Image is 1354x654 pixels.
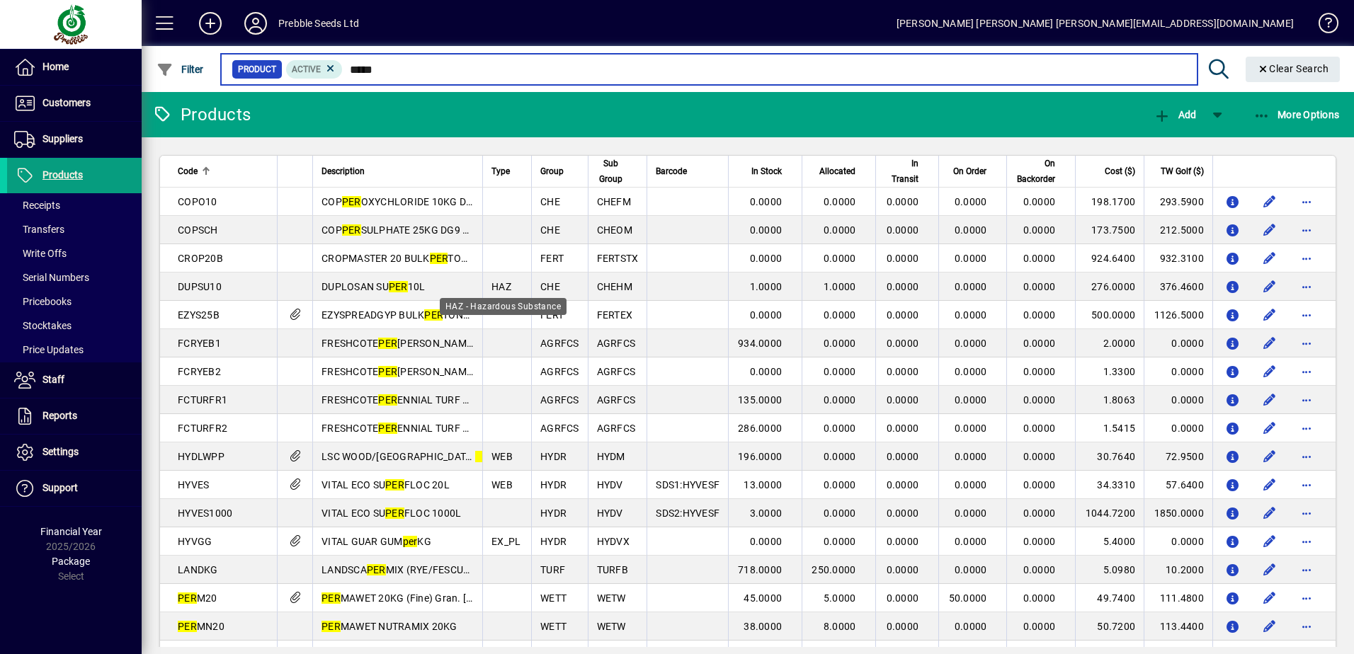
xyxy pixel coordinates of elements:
span: 0.0000 [887,423,919,434]
td: 932.3100 [1144,244,1212,272]
span: 0.0000 [955,394,987,406]
span: CHE [540,196,560,207]
button: Edit [1258,587,1281,609]
span: COPO10 [178,196,217,207]
span: Group [540,163,564,179]
span: 0.0000 [1023,423,1056,434]
span: Price Updates [14,344,84,355]
span: FRESHCOTE [PERSON_NAME] BLUE [322,366,503,377]
td: 30.7640 [1075,442,1144,471]
button: Edit [1258,360,1281,383]
span: 0.0000 [1023,281,1056,292]
span: 0.0000 [750,253,783,264]
mat-chip: Activation Status: Active [286,60,343,79]
span: CHE [540,224,560,236]
span: 0.0000 [824,196,856,207]
span: 0.0000 [955,451,987,462]
span: CHEHM [597,281,632,292]
a: Write Offs [7,241,142,265]
span: 0.0000 [824,507,856,519]
span: 0.0000 [750,366,783,377]
td: 2.0000 [1075,329,1144,357]
em: PER [389,281,408,292]
span: Customers [42,97,91,108]
span: Receipts [14,200,60,211]
td: 111.4800 [1144,584,1212,612]
span: 0.0000 [955,564,987,575]
span: HYDR [540,451,567,462]
span: Package [52,556,90,567]
span: 45.0000 [744,592,782,604]
span: 50.0000 [949,592,987,604]
span: Barcode [656,163,687,179]
button: Edit [1258,190,1281,213]
span: HYVES1000 [178,507,232,519]
td: 173.7500 [1075,216,1144,244]
span: Home [42,61,69,72]
div: In Transit [884,156,931,187]
span: FCTURFR2 [178,423,227,434]
span: 0.0000 [750,196,783,207]
button: More options [1295,615,1318,638]
span: MAWET NUTRAMIX 20KG [322,621,457,632]
span: 0.0000 [1023,309,1056,321]
span: 0.0000 [1023,394,1056,406]
a: Suppliers [7,122,142,157]
span: WEB [491,451,513,462]
td: 49.7400 [1075,584,1144,612]
em: PER [385,507,404,519]
span: Active [292,64,321,74]
span: SDS2:HYVESF [656,507,719,519]
span: WETT [540,621,567,632]
span: Staff [42,374,64,385]
button: Edit [1258,275,1281,298]
span: CROP20B [178,253,223,264]
td: 0.0000 [1144,357,1212,386]
a: Support [7,471,142,506]
span: Products [42,169,83,180]
div: Type [491,163,523,179]
span: 0.0000 [887,536,919,547]
span: HYDM [597,451,625,462]
span: 0.0000 [955,536,987,547]
span: 0.0000 [887,479,919,490]
span: 0.0000 [1023,451,1056,462]
em: PER [178,621,197,632]
span: 0.0000 [824,253,856,264]
button: Edit [1258,417,1281,440]
em: PER [378,423,397,434]
td: 924.6400 [1075,244,1144,272]
span: MAWET 20KG (Fine) Gran. [MEDICAL_DATA] [322,592,540,604]
button: More options [1295,275,1318,298]
span: 0.0000 [955,196,987,207]
span: On Backorder [1015,156,1055,187]
em: PER [322,621,341,632]
span: HAZ [491,281,511,292]
span: 5.0000 [824,592,856,604]
span: 0.0000 [824,394,856,406]
em: PER [178,592,197,604]
span: Settings [42,446,79,457]
span: 0.0000 [824,224,856,236]
button: Profile [233,11,278,36]
span: 0.0000 [887,564,919,575]
button: Edit [1258,474,1281,496]
span: 0.0000 [1023,592,1056,604]
button: Edit [1258,304,1281,326]
span: 0.0000 [750,309,783,321]
span: EX_PL [491,536,520,547]
span: Stocktakes [14,320,72,331]
div: On Backorder [1015,156,1068,187]
span: 0.0000 [824,451,856,462]
span: FERTSTX [597,253,639,264]
td: 1126.5000 [1144,301,1212,329]
div: On Order [948,163,999,179]
span: 0.0000 [955,507,987,519]
span: FERT [540,253,564,264]
span: WEB [491,479,513,490]
span: Suppliers [42,133,83,144]
td: 1.5415 [1075,414,1144,442]
span: CROPMASTER 20 BULK TONNE [322,253,482,264]
a: Customers [7,86,142,121]
span: FERTEX [597,309,633,321]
